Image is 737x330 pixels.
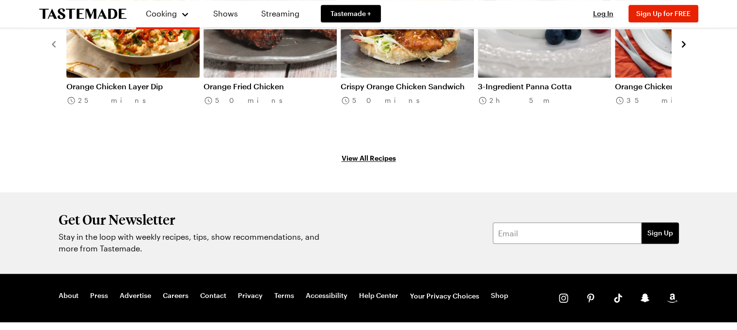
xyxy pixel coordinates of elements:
[359,291,398,301] a: Help Center
[491,291,508,301] a: Shop
[163,291,188,301] a: Careers
[59,291,78,301] a: About
[593,9,613,17] span: Log In
[49,38,59,49] button: navigate to previous item
[59,291,508,301] nav: Footer
[39,8,126,19] a: To Tastemade Home Page
[66,82,200,91] a: Orange Chicken Layer Dip
[493,222,642,244] input: Email
[59,231,325,254] p: Stay in the loop with weekly recipes, tips, show recommendations, and more from Tastemade.
[679,38,689,49] button: navigate to next item
[306,291,347,301] a: Accessibility
[146,4,190,23] button: Cooking
[146,9,177,18] span: Cooking
[647,228,673,238] span: Sign Up
[321,5,381,22] a: Tastemade +
[49,152,689,163] a: View All Recipes
[410,291,479,301] button: Your Privacy Choices
[204,82,337,91] a: Orange Fried Chicken
[584,9,623,18] button: Log In
[341,82,474,91] a: Crispy Orange Chicken Sandwich
[238,291,263,301] a: Privacy
[636,9,690,17] span: Sign Up for FREE
[120,291,151,301] a: Advertise
[478,82,611,91] a: 3-Ingredient Panna Cotta
[274,291,294,301] a: Terms
[642,222,679,244] button: Sign Up
[628,5,698,22] button: Sign Up for FREE
[90,291,108,301] a: Press
[330,9,371,18] span: Tastemade +
[200,291,226,301] a: Contact
[59,212,325,227] h2: Get Our Newsletter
